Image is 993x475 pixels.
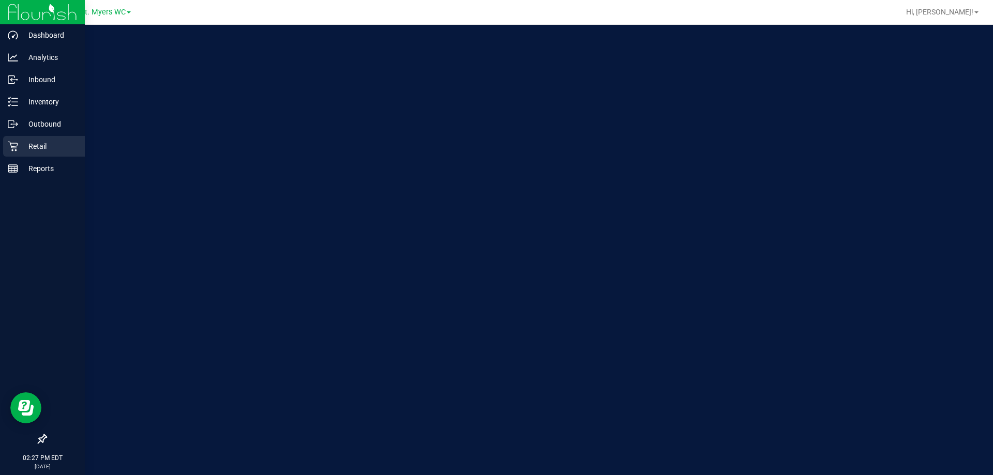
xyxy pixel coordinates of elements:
[81,8,126,17] span: Ft. Myers WC
[5,453,80,463] p: 02:27 PM EDT
[10,392,41,423] iframe: Resource center
[906,8,973,16] span: Hi, [PERSON_NAME]!
[8,163,18,174] inline-svg: Reports
[5,463,80,470] p: [DATE]
[8,30,18,40] inline-svg: Dashboard
[8,74,18,85] inline-svg: Inbound
[8,97,18,107] inline-svg: Inventory
[18,118,80,130] p: Outbound
[18,162,80,175] p: Reports
[18,51,80,64] p: Analytics
[18,29,80,41] p: Dashboard
[8,52,18,63] inline-svg: Analytics
[18,140,80,152] p: Retail
[18,96,80,108] p: Inventory
[8,141,18,151] inline-svg: Retail
[8,119,18,129] inline-svg: Outbound
[18,73,80,86] p: Inbound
